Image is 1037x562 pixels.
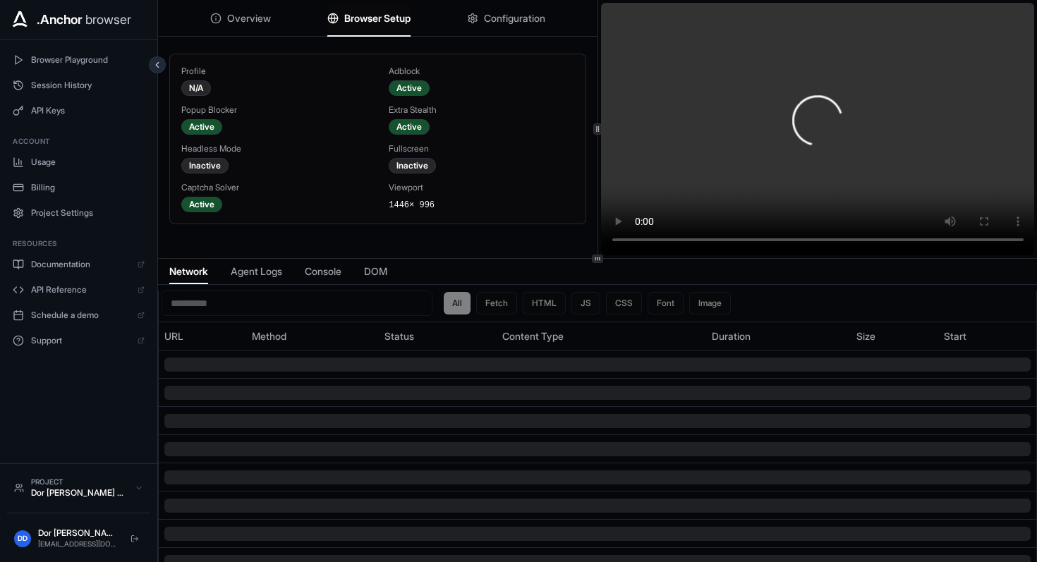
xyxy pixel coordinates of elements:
[389,80,430,96] div: Active
[944,329,1031,343] div: Start
[13,136,145,147] h3: Account
[344,11,411,25] span: Browser Setup
[7,471,150,504] button: ProjectDor [PERSON_NAME] Team
[31,487,128,499] div: Dor [PERSON_NAME] Team
[18,533,28,544] span: DD
[31,207,145,219] span: Project Settings
[6,74,152,97] button: Session History
[181,80,211,96] div: N/A
[181,66,366,77] div: Profile
[389,158,436,173] div: Inactive
[231,264,282,279] span: Agent Logs
[6,279,152,301] a: API Reference
[31,310,131,321] span: Schedule a demo
[389,143,574,154] div: Fullscreen
[364,264,387,279] span: DOM
[6,304,152,326] a: Schedule a demo
[712,329,845,343] div: Duration
[181,197,222,212] div: Active
[6,99,152,122] button: API Keys
[126,530,143,547] button: Logout
[85,10,131,30] span: browser
[31,105,145,116] span: API Keys
[181,158,229,173] div: Inactive
[31,54,145,66] span: Browser Playground
[6,151,152,173] button: Usage
[169,264,208,279] span: Network
[31,284,131,295] span: API Reference
[181,143,366,154] div: Headless Mode
[6,202,152,224] button: Project Settings
[6,253,152,276] a: Documentation
[31,80,145,91] span: Session History
[31,477,128,487] div: Project
[38,539,119,549] div: [EMAIL_ADDRESS][DOMAIN_NAME]
[227,11,271,25] span: Overview
[8,8,31,31] img: Anchor Icon
[6,49,152,71] button: Browser Playground
[389,66,574,77] div: Adblock
[6,176,152,199] button: Billing
[31,157,145,168] span: Usage
[856,329,933,343] div: Size
[181,182,366,193] div: Captcha Solver
[37,10,83,30] span: .Anchor
[164,329,241,343] div: URL
[13,238,145,249] h3: Resources
[252,329,373,343] div: Method
[389,182,574,193] div: Viewport
[502,329,701,343] div: Content Type
[31,259,131,270] span: Documentation
[149,56,166,73] button: Collapse sidebar
[484,11,545,25] span: Configuration
[384,329,491,343] div: Status
[6,329,152,352] a: Support
[31,335,131,346] span: Support
[38,527,119,539] div: Dor [PERSON_NAME]
[31,182,145,193] span: Billing
[389,200,435,210] span: 1446 × 996
[181,104,366,116] div: Popup Blocker
[181,119,222,135] div: Active
[389,104,574,116] div: Extra Stealth
[389,119,430,135] div: Active
[305,264,341,279] span: Console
